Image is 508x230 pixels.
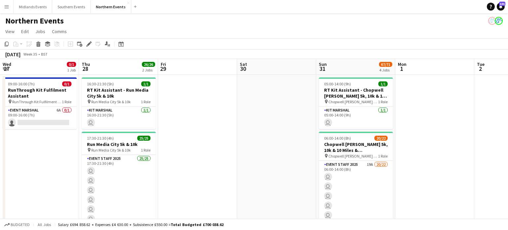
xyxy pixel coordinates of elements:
[497,3,505,11] a: 101
[82,87,156,99] h3: RT Kit Assistant - Run Media City 5k & 10k
[12,99,62,104] span: RunThrough Kit Fulfilment Assistant
[87,136,114,141] span: 17:30-21:30 (4h)
[49,27,69,36] a: Comms
[319,61,327,67] span: Sun
[3,107,77,129] app-card-role: Event Marshal6A0/109:00-16:00 (7h)
[499,2,505,6] span: 101
[398,61,406,67] span: Mon
[87,81,114,86] span: 16:30-21:30 (5h)
[33,27,48,36] a: Jobs
[397,65,406,72] span: 1
[67,68,76,72] div: 1 Job
[239,65,247,72] span: 30
[35,28,45,34] span: Jobs
[378,81,388,86] span: 1/1
[2,65,11,72] span: 27
[5,16,64,26] h1: Northern Events
[477,61,485,67] span: Tue
[19,27,31,36] a: Edit
[319,87,393,99] h3: RT Kit Assistant - Chopwell [PERSON_NAME] 5k, 10k & 10 Miles & [PERSON_NAME]
[62,81,71,86] span: 0/1
[319,77,393,129] app-job-card: 05:00-14:00 (9h)1/1RT Kit Assistant - Chopwell [PERSON_NAME] 5k, 10k & 10 Miles & [PERSON_NAME] C...
[3,87,77,99] h3: RunThrough Kit Fulfilment Assistant
[318,65,327,72] span: 31
[36,222,52,227] span: All jobs
[14,0,52,13] button: Midlands Events
[67,62,76,67] span: 0/1
[58,222,224,227] div: Salary £694 858.62 + Expenses £4 630.00 + Subsistence £550.00 =
[82,141,156,147] h3: Run Media City 5k & 10k
[142,68,155,72] div: 2 Jobs
[161,61,166,67] span: Fri
[82,132,156,230] app-job-card: 17:30-21:30 (4h)25/25Run Media City 5k & 10k Run Media City 5k & 10k1 RoleEvent Staff 202525/2517...
[328,154,378,159] span: Chopwell [PERSON_NAME] 5k, 10k & 10 Mile
[52,28,67,34] span: Comms
[495,17,503,25] app-user-avatar: RunThrough Events
[5,51,21,58] div: [DATE]
[3,61,11,67] span: Wed
[324,136,351,141] span: 06:00-14:00 (8h)
[62,99,71,104] span: 1 Role
[379,62,392,67] span: 67/71
[319,107,393,129] app-card-role: Kit Marshal1/105:00-14:00 (9h)
[141,81,150,86] span: 1/1
[91,99,131,104] span: Run Media City 5k & 10k
[141,99,150,104] span: 1 Role
[41,52,48,57] div: BST
[52,0,91,13] button: Southern Events
[82,61,90,67] span: Thu
[5,28,15,34] span: View
[81,65,90,72] span: 28
[378,154,388,159] span: 1 Role
[488,17,496,25] app-user-avatar: RunThrough Events
[3,77,77,129] app-job-card: 09:00-16:00 (7h)0/1RunThrough Kit Fulfilment Assistant RunThrough Kit Fulfilment Assistant1 RoleE...
[160,65,166,72] span: 29
[328,99,378,104] span: Chopwell [PERSON_NAME] 5k, 10k & 10 Mile
[82,107,156,129] app-card-role: Kit Marshal1/116:30-21:30 (5h)
[324,81,351,86] span: 05:00-14:00 (9h)
[142,62,155,67] span: 26/26
[476,65,485,72] span: 2
[3,27,17,36] a: View
[137,136,150,141] span: 25/25
[8,81,35,86] span: 09:00-16:00 (7h)
[22,52,38,57] span: Week 35
[141,148,150,153] span: 1 Role
[319,132,393,230] app-job-card: 06:00-14:00 (8h)20/22Chopwell [PERSON_NAME] 5k, 10k & 10 Miles & [PERSON_NAME] Chopwell [PERSON_N...
[3,221,31,228] button: Budgeted
[378,99,388,104] span: 1 Role
[91,0,131,13] button: Northern Events
[82,77,156,129] app-job-card: 16:30-21:30 (5h)1/1RT Kit Assistant - Run Media City 5k & 10k Run Media City 5k & 10k1 RoleKit Ma...
[11,222,30,227] span: Budgeted
[91,148,131,153] span: Run Media City 5k & 10k
[319,141,393,153] h3: Chopwell [PERSON_NAME] 5k, 10k & 10 Miles & [PERSON_NAME]
[374,136,388,141] span: 20/22
[240,61,247,67] span: Sat
[171,222,224,227] span: Total Budgeted £700 038.62
[21,28,29,34] span: Edit
[379,68,392,72] div: 4 Jobs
